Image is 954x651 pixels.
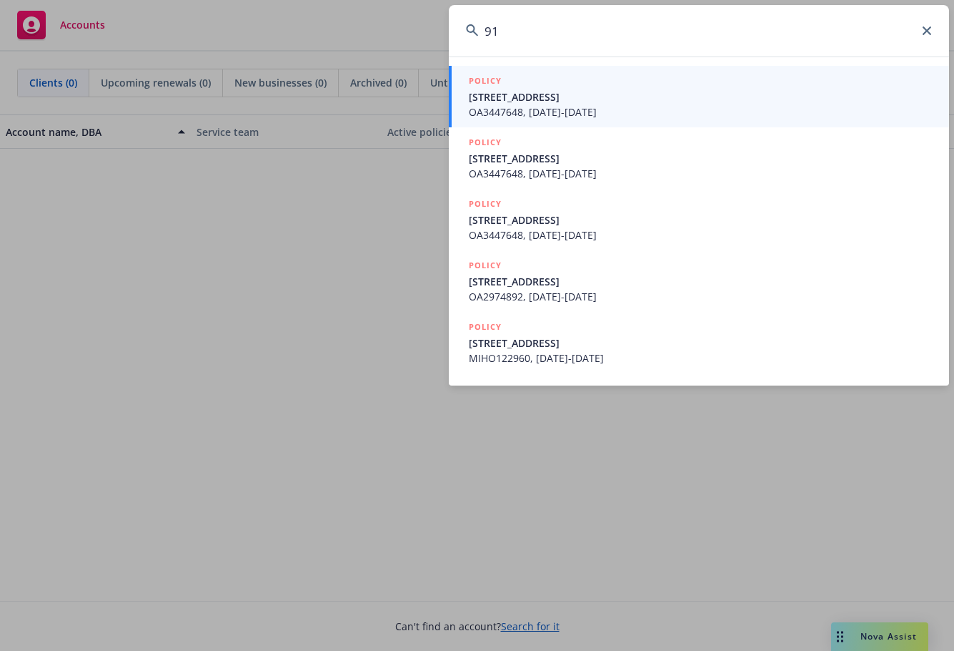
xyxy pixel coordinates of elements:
[469,336,932,351] span: [STREET_ADDRESS]
[469,227,932,243] span: OA3447648, [DATE]-[DATE]
[449,312,949,373] a: POLICY[STREET_ADDRESS]MIHO122960, [DATE]-[DATE]
[469,166,932,181] span: OA3447648, [DATE]-[DATE]
[449,66,949,127] a: POLICY[STREET_ADDRESS]OA3447648, [DATE]-[DATE]
[469,212,932,227] span: [STREET_ADDRESS]
[449,5,949,57] input: Search...
[469,89,932,104] span: [STREET_ADDRESS]
[469,274,932,289] span: [STREET_ADDRESS]
[469,74,502,88] h5: POLICY
[469,135,502,150] h5: POLICY
[449,127,949,189] a: POLICY[STREET_ADDRESS]OA3447648, [DATE]-[DATE]
[449,250,949,312] a: POLICY[STREET_ADDRESS]OA2974892, [DATE]-[DATE]
[469,197,502,211] h5: POLICY
[469,351,932,366] span: MIHO122960, [DATE]-[DATE]
[469,320,502,334] h5: POLICY
[469,151,932,166] span: [STREET_ADDRESS]
[469,289,932,304] span: OA2974892, [DATE]-[DATE]
[469,104,932,119] span: OA3447648, [DATE]-[DATE]
[469,258,502,273] h5: POLICY
[449,189,949,250] a: POLICY[STREET_ADDRESS]OA3447648, [DATE]-[DATE]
